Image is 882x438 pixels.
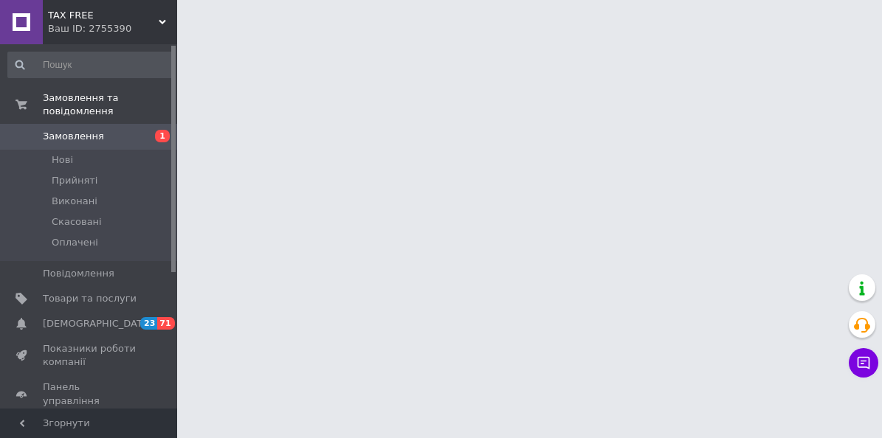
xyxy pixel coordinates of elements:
[52,236,98,249] span: Оплачені
[48,22,177,35] div: Ваш ID: 2755390
[48,9,159,22] span: TAX FREE
[52,153,73,167] span: Нові
[7,52,174,78] input: Пошук
[43,342,137,369] span: Показники роботи компанії
[43,317,152,330] span: [DEMOGRAPHIC_DATA]
[849,348,878,378] button: Чат з покупцем
[140,317,157,330] span: 23
[157,317,174,330] span: 71
[43,380,137,407] span: Панель управління
[52,174,97,187] span: Прийняті
[52,215,102,229] span: Скасовані
[43,130,104,143] span: Замовлення
[43,292,137,305] span: Товари та послуги
[43,91,177,118] span: Замовлення та повідомлення
[155,130,170,142] span: 1
[52,195,97,208] span: Виконані
[43,267,114,280] span: Повідомлення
